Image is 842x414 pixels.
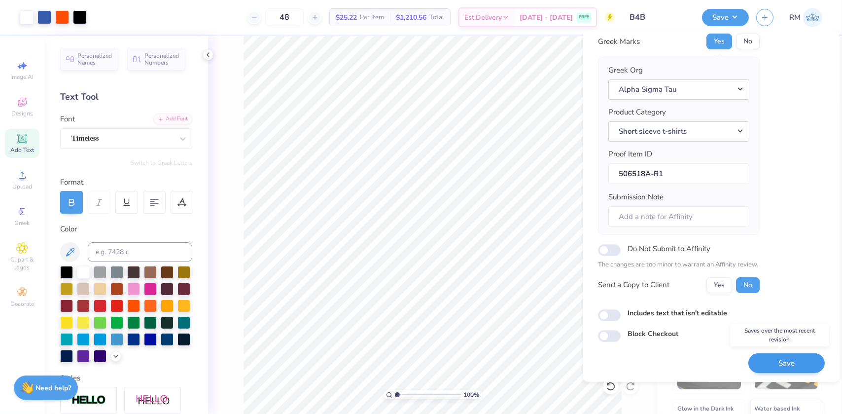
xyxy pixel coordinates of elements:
span: Total [429,12,444,23]
button: Yes [706,34,732,49]
input: Add a note for Affinity [608,206,749,227]
div: Greek Marks [598,36,640,47]
div: Add Font [153,113,192,125]
span: $1,210.56 [396,12,426,23]
button: Yes [706,277,732,293]
button: No [736,34,760,49]
span: Decorate [10,300,34,308]
label: Submission Note [608,191,664,203]
span: Water based Ink [755,403,800,414]
label: Includes text that isn't editable [628,307,727,318]
label: Proof Item ID [608,149,652,160]
strong: Need help? [36,383,71,393]
div: Color [60,224,192,235]
div: Send a Copy to Client [598,279,669,291]
span: Personalized Numbers [144,52,179,66]
button: Alpha Sigma Tau [608,79,749,99]
span: Est. Delivery [464,12,502,23]
input: – – [265,8,304,26]
span: Glow in the Dark Ink [677,403,734,414]
span: FREE [579,14,589,21]
div: Format [60,177,193,188]
input: e.g. 7428 c [88,242,192,262]
span: $25.22 [336,12,357,23]
span: 100 % [464,390,480,399]
span: Clipart & logos [5,256,39,271]
span: RM [789,12,801,23]
label: Font [60,113,75,125]
button: Short sleeve t-shirts [608,121,749,141]
p: The changes are too minor to warrant an Affinity review. [598,260,760,270]
div: Styles [60,373,192,384]
img: Shadow [136,394,170,407]
label: Do Not Submit to Affinity [628,242,710,255]
span: Greek [15,219,30,227]
label: Block Checkout [628,329,678,339]
div: Saves over the most recent revision [730,324,829,346]
input: Untitled Design [622,7,695,27]
span: Upload [12,183,32,190]
label: Product Category [608,107,666,118]
button: Switch to Greek Letters [131,159,192,167]
span: Per Item [360,12,384,23]
span: Personalized Names [77,52,112,66]
a: RM [789,8,822,27]
button: No [736,277,760,293]
div: Text Tool [60,90,192,104]
span: Image AI [11,73,34,81]
span: Add Text [10,146,34,154]
button: Save [748,353,825,373]
span: [DATE] - [DATE] [520,12,573,23]
button: Save [702,9,749,26]
span: Designs [11,110,33,117]
img: Stroke [71,395,106,406]
label: Greek Org [608,65,643,76]
img: Roberta Manuel [803,8,822,27]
